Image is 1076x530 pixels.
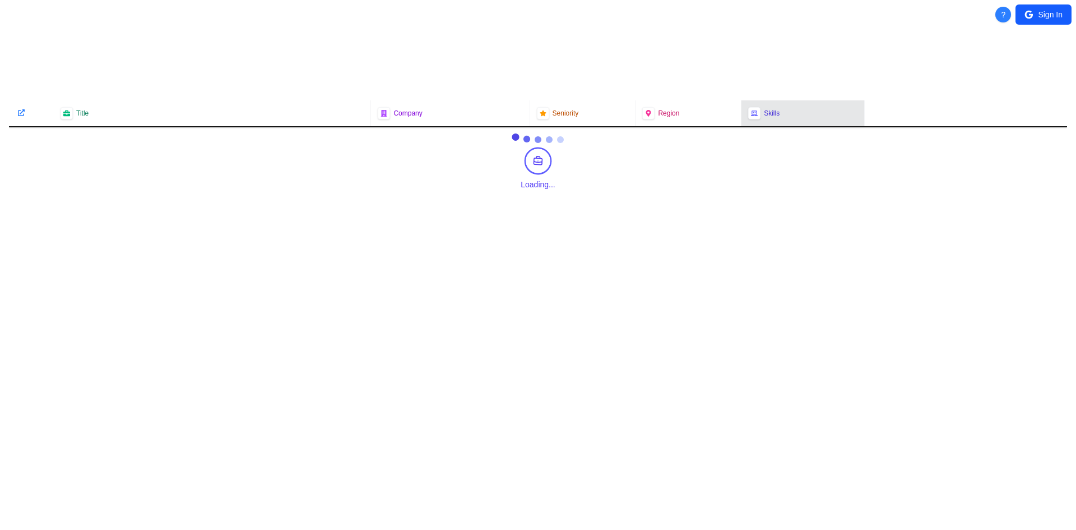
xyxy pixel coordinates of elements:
[393,109,422,118] span: Company
[995,7,1011,22] button: About Techjobs
[553,109,579,118] span: Seniority
[1015,4,1072,25] button: Sign In
[76,109,89,118] span: Title
[658,109,679,118] span: Region
[764,109,780,118] span: Skills
[1001,9,1006,20] span: ?
[521,179,555,190] div: Loading...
